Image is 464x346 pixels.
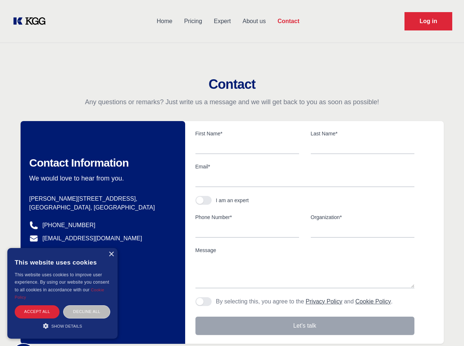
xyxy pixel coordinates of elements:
label: Message [195,247,414,254]
a: Contact [271,12,305,31]
label: Organization* [311,214,414,221]
span: Show details [51,324,82,328]
a: [EMAIL_ADDRESS][DOMAIN_NAME] [43,234,142,243]
a: Home [151,12,178,31]
a: KOL Knowledge Platform: Talk to Key External Experts (KEE) [12,15,51,27]
p: Any questions or remarks? Just write us a message and we will get back to you as soon as possible! [9,98,455,106]
h2: Contact Information [29,156,173,170]
label: Phone Number* [195,214,299,221]
div: I am an expert [216,197,249,204]
div: Accept all [15,305,60,318]
div: This website uses cookies [15,254,110,271]
a: Expert [208,12,237,31]
div: Decline all [63,305,110,318]
p: We would love to hear from you. [29,174,173,183]
iframe: Chat Widget [427,311,464,346]
a: About us [237,12,271,31]
div: Close [108,252,114,257]
p: [GEOGRAPHIC_DATA], [GEOGRAPHIC_DATA] [29,203,173,212]
a: Pricing [178,12,208,31]
h2: Contact [9,77,455,92]
a: Cookie Policy [15,288,104,299]
a: Request Demo [404,12,452,30]
label: First Name* [195,130,299,137]
p: By selecting this, you agree to the and . [216,297,393,306]
label: Last Name* [311,130,414,137]
a: @knowledgegategroup [29,247,102,256]
p: [PERSON_NAME][STREET_ADDRESS], [29,194,173,203]
a: [PHONE_NUMBER] [43,221,96,230]
div: Show details [15,322,110,329]
label: Email* [195,163,414,170]
a: Cookie Policy [355,298,391,305]
a: Privacy Policy [306,298,342,305]
span: This website uses cookies to improve user experience. By using our website you consent to all coo... [15,272,109,292]
button: Let's talk [195,317,414,335]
